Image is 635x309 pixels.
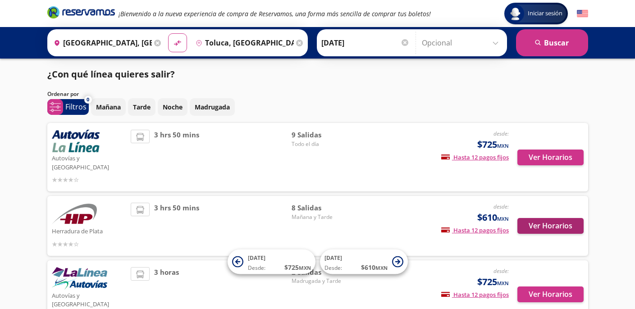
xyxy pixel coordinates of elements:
[493,267,509,275] em: desde:
[192,32,294,54] input: Buscar Destino
[154,203,199,249] span: 3 hrs 50 mins
[516,29,588,56] button: Buscar
[248,254,265,262] span: [DATE]
[96,102,121,112] p: Mañana
[50,32,152,54] input: Buscar Origen
[163,102,183,112] p: Noche
[128,98,155,116] button: Tarde
[422,32,503,54] input: Opcional
[292,203,355,213] span: 8 Salidas
[493,130,509,137] em: desde:
[87,96,89,104] span: 0
[497,142,509,149] small: MXN
[91,98,126,116] button: Mañana
[477,275,509,289] span: $725
[52,152,127,172] p: Autovías y [GEOGRAPHIC_DATA]
[497,215,509,222] small: MXN
[517,150,584,165] button: Ver Horarios
[324,254,342,262] span: [DATE]
[517,218,584,234] button: Ver Horarios
[47,5,115,22] a: Brand Logo
[320,250,408,274] button: [DATE]Desde:$610MXN
[292,213,355,221] span: Mañana y Tarde
[517,286,584,302] button: Ver Horarios
[228,250,315,274] button: [DATE]Desde:$725MXN
[497,280,509,286] small: MXN
[52,267,107,290] img: Autovías y La Línea
[52,130,100,152] img: Autovías y La Línea
[47,68,175,81] p: ¿Con qué línea quieres salir?
[52,203,97,225] img: Herradura de Plata
[441,153,509,161] span: Hasta 12 pagos fijos
[441,226,509,234] span: Hasta 12 pagos fijos
[133,102,151,112] p: Tarde
[577,8,588,19] button: English
[119,9,431,18] em: ¡Bienvenido a la nueva experiencia de compra de Reservamos, una forma más sencilla de comprar tus...
[524,9,566,18] span: Iniciar sesión
[324,264,342,272] span: Desde:
[248,264,265,272] span: Desde:
[493,203,509,210] em: desde:
[441,291,509,299] span: Hasta 12 pagos fijos
[361,263,388,272] span: $ 610
[195,102,230,112] p: Madrugada
[321,32,410,54] input: Elegir Fecha
[65,101,87,112] p: Filtros
[292,140,355,148] span: Todo el día
[284,263,311,272] span: $ 725
[47,99,89,115] button: 0Filtros
[47,5,115,19] i: Brand Logo
[154,130,199,185] span: 3 hrs 50 mins
[52,290,127,309] p: Autovías y [GEOGRAPHIC_DATA]
[190,98,235,116] button: Madrugada
[292,130,355,140] span: 9 Salidas
[47,90,79,98] p: Ordenar por
[299,264,311,271] small: MXN
[375,264,388,271] small: MXN
[477,138,509,151] span: $725
[158,98,187,116] button: Noche
[477,211,509,224] span: $610
[292,277,355,285] span: Madrugada y Tarde
[52,225,127,236] p: Herradura de Plata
